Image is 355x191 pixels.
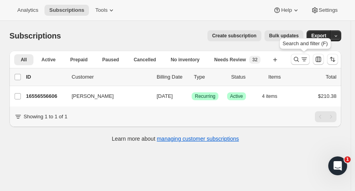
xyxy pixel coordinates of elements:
[327,54,338,65] button: Sort the results
[252,57,257,63] span: 32
[268,5,304,16] button: Help
[318,93,337,99] span: $210.38
[328,156,347,175] iframe: Intercom live chat
[326,73,337,81] p: Total
[269,33,299,39] span: Bulk updates
[44,5,89,16] button: Subscriptions
[72,92,114,100] span: [PERSON_NAME]
[315,111,337,122] nav: Pagination
[306,5,342,16] button: Settings
[194,73,225,81] div: Type
[24,113,67,121] p: Showing 1 to 1 of 1
[70,57,88,63] span: Prepaid
[91,5,120,16] button: Tools
[157,73,188,81] p: Billing Date
[72,73,150,81] p: Customer
[281,7,292,13] span: Help
[26,91,337,102] div: 16556556606[PERSON_NAME][DATE]SuccessRecurringSuccessActive4 items$210.38
[21,57,27,63] span: All
[67,90,146,103] button: [PERSON_NAME]
[212,33,257,39] span: Create subscription
[195,93,215,99] span: Recurring
[112,135,239,143] p: Learn more about
[171,57,200,63] span: No inventory
[307,30,331,41] button: Export
[95,7,107,13] span: Tools
[344,156,351,163] span: 1
[49,7,84,13] span: Subscriptions
[214,57,246,63] span: Needs Review
[26,73,337,81] div: IDCustomerBilling DateTypeStatusItemsTotal
[313,54,324,65] button: Customize table column order and visibility
[269,54,281,65] button: Create new view
[319,7,338,13] span: Settings
[26,73,65,81] p: ID
[231,73,262,81] p: Status
[14,67,55,75] button: More views
[262,93,277,99] span: 4 items
[102,57,119,63] span: Paused
[264,30,303,41] button: Bulk updates
[230,93,243,99] span: Active
[41,57,55,63] span: Active
[311,33,326,39] span: Export
[26,92,65,100] p: 16556556606
[13,5,43,16] button: Analytics
[157,93,173,99] span: [DATE]
[262,91,286,102] button: 4 items
[9,31,61,40] span: Subscriptions
[291,54,310,65] button: Search and filter results
[17,7,38,13] span: Analytics
[268,73,300,81] div: Items
[134,57,156,63] span: Cancelled
[207,30,261,41] button: Create subscription
[157,136,239,142] a: managing customer subscriptions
